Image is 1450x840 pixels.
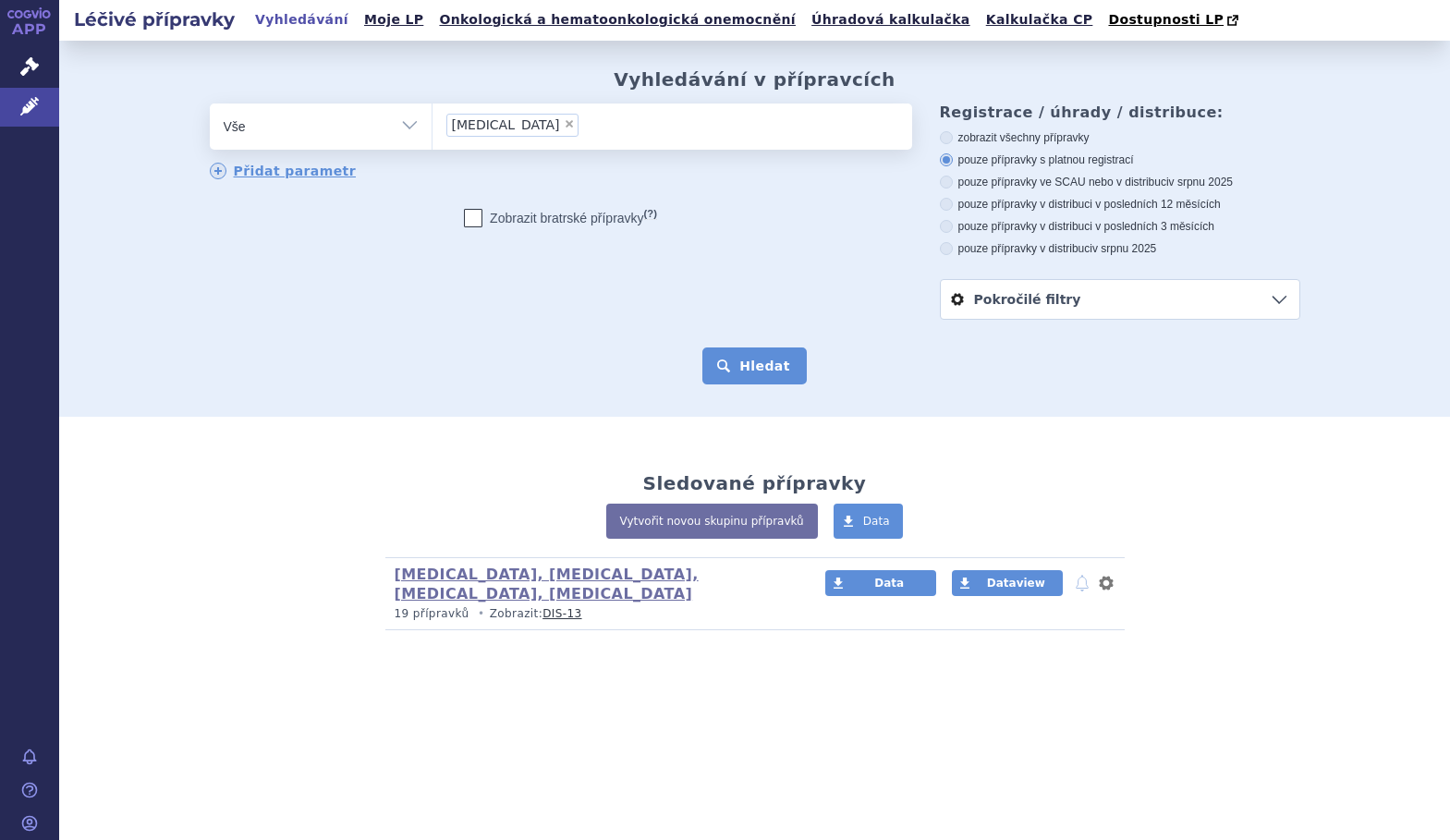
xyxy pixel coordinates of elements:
a: Přidat parametr [210,163,357,179]
span: Dostupnosti LP [1108,12,1224,27]
a: DIS-13 [542,607,581,620]
h3: Registrace / úhrady / distribuce: [940,103,1300,121]
abbr: (?) [644,208,657,220]
span: Data [863,515,890,528]
button: Hledat [702,347,807,384]
h2: Vyhledávání v přípravcích [614,68,896,91]
a: Kalkulačka CP [981,7,1099,32]
label: Zobrazit bratrské přípravky [464,209,657,227]
label: pouze přípravky s platnou registrací [940,152,1300,167]
label: zobrazit všechny přípravky [940,130,1300,145]
a: Data [834,504,904,539]
button: nastavení [1097,572,1115,594]
a: Vytvořit novou skupinu přípravků [606,504,818,539]
span: 19 přípravků [395,607,469,620]
label: pouze přípravky v distribuci [940,241,1300,256]
input: [MEDICAL_DATA] [584,113,652,136]
a: Dostupnosti LP [1103,7,1248,33]
span: Data [874,577,904,590]
label: pouze přípravky v distribuci v posledních 12 měsících [940,197,1300,212]
span: v srpnu 2025 [1092,242,1156,255]
a: [MEDICAL_DATA], [MEDICAL_DATA], [MEDICAL_DATA], [MEDICAL_DATA] [395,566,699,603]
h2: Sledované přípravky [643,472,867,494]
a: Dataview [952,570,1063,596]
p: Zobrazit: [395,606,791,622]
a: Onkologická a hematoonkologická onemocnění [433,7,801,32]
span: × [564,118,575,129]
a: Vyhledávání [250,7,354,32]
button: notifikace [1073,572,1091,594]
span: v srpnu 2025 [1169,176,1233,189]
span: [MEDICAL_DATA] [452,118,560,131]
a: Pokročilé filtry [941,280,1299,319]
h2: Léčivé přípravky [59,6,250,32]
label: pouze přípravky ve SCAU nebo v distribuci [940,175,1300,189]
a: Data [825,570,936,596]
a: Moje LP [359,7,429,32]
a: Úhradová kalkulačka [806,7,976,32]
i: • [473,606,490,622]
span: Dataview [987,577,1045,590]
label: pouze přípravky v distribuci v posledních 3 měsících [940,219,1300,234]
